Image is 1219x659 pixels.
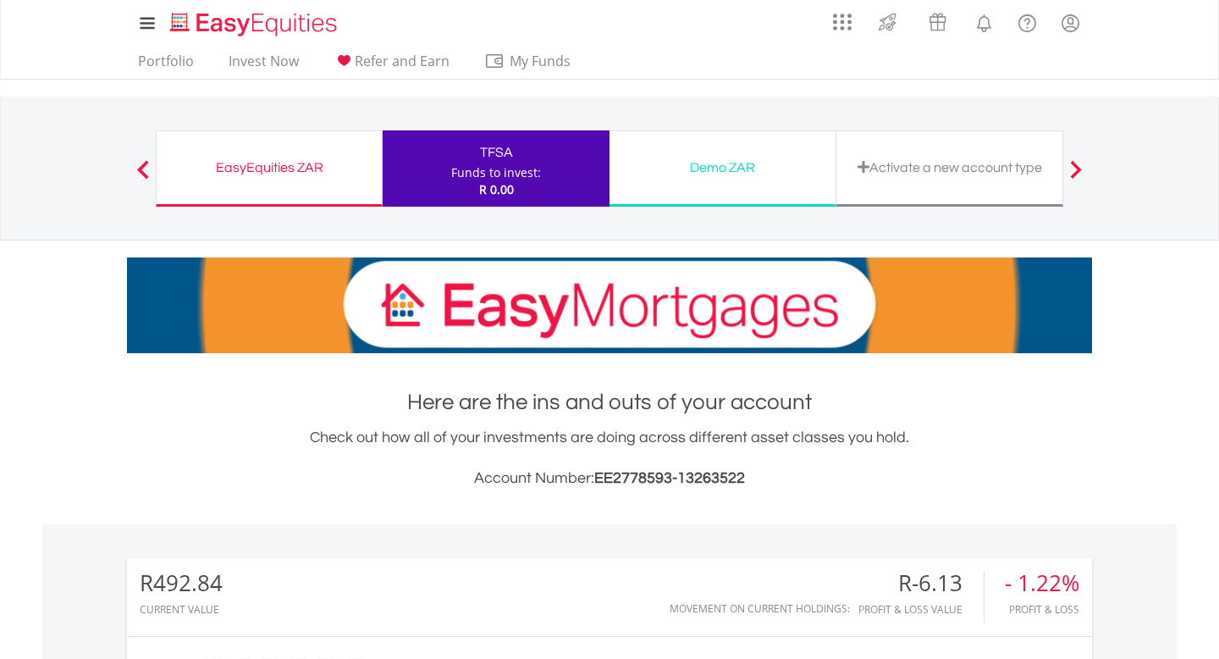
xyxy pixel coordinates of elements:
[127,426,1092,490] div: Check out how all of your investments are doing across different asset classes you hold.
[858,604,984,615] div: Profit & Loss Value
[167,10,344,38] img: EasyEquities_Logo.png
[127,467,1092,490] h3: Account Number:
[594,470,745,486] span: EE2778593-13263522
[963,4,1006,38] a: Notifications
[222,53,306,79] a: Invest Now
[1005,604,1079,615] div: Profit & Loss
[327,53,456,79] a: Refer and Earn
[670,603,850,614] div: Movement on Current Holdings:
[620,156,825,180] div: Demo ZAR
[393,141,599,164] div: TFSA
[822,4,863,31] a: AppsGrid
[484,50,595,72] span: My Funds
[163,4,344,38] a: Home page
[924,8,951,36] img: vouchers-v2.svg
[847,156,1052,180] div: Activate a new account type
[913,4,963,36] a: Vouchers
[1006,4,1049,38] a: FAQ's and Support
[127,258,1092,353] img: EasyMortage Promotion Banner
[1005,571,1079,595] div: - 1.22%
[874,8,902,36] img: thrive-v2.svg
[167,156,372,180] div: EasyEquities ZAR
[131,53,201,79] a: Portfolio
[1049,4,1092,42] a: My Profile
[833,13,852,31] img: grid-menu-icon.svg
[140,571,223,595] div: R492.84
[127,387,1092,418] h1: Here are the ins and outs of your account
[140,604,223,615] div: CURRENT VALUE
[479,181,514,197] span: R 0.00
[451,164,541,181] div: Funds to invest:
[355,52,450,70] span: Refer and Earn
[858,571,984,595] div: R-6.13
